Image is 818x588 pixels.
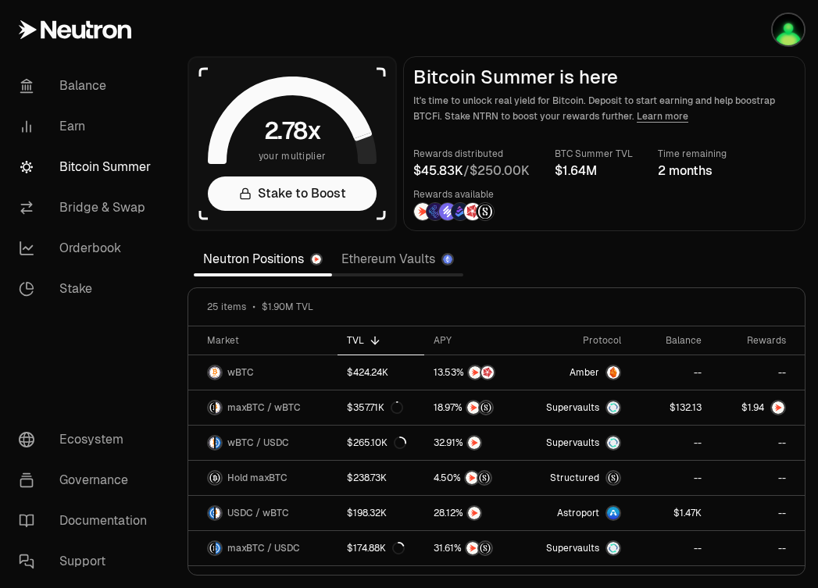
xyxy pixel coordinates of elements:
[434,540,516,556] button: NTRNStructured Points
[439,203,456,220] img: Solv Points
[550,472,599,484] span: Structured
[526,496,630,530] a: Astroport
[424,390,526,425] a: NTRNStructured Points
[259,148,327,164] span: your multiplier
[338,531,424,565] a: $174.88K
[424,355,526,390] a: NTRNMars Fragments
[227,366,254,379] span: wBTC
[347,542,405,554] div: $174.88K
[424,461,526,495] a: NTRNStructured Points
[427,203,444,220] img: EtherFi Points
[481,366,494,379] img: Mars Fragments
[188,426,338,460] a: wBTC LogoUSDC LogowBTC / USDC
[607,472,620,484] img: maxBTC
[347,366,388,379] div: $424.24K
[479,542,491,554] img: Structured Points
[347,437,406,449] div: $265.10K
[209,366,221,379] img: wBTC Logo
[434,435,516,451] button: NTRN
[413,187,495,202] p: Rewards available
[468,437,480,449] img: NTRN
[188,461,338,495] a: maxBTC LogoHold maxBTC
[464,203,481,220] img: Mars Fragments
[338,426,424,460] a: $265.10K
[526,390,630,425] a: SupervaultsSupervaults
[434,505,516,521] button: NTRN
[6,187,169,228] a: Bridge & Swap
[188,496,338,530] a: USDC LogowBTC LogoUSDC / wBTC
[209,437,214,449] img: wBTC Logo
[526,531,630,565] a: SupervaultsSupervaults
[424,426,526,460] a: NTRN
[711,496,805,530] a: --
[414,203,431,220] img: NTRN
[711,390,805,425] a: NTRN Logo
[338,390,424,425] a: $357.71K
[526,355,630,390] a: AmberAmber
[466,472,478,484] img: NTRN
[711,426,805,460] a: --
[216,437,221,449] img: USDC Logo
[6,541,169,582] a: Support
[262,301,313,313] span: $1.90M TVL
[720,334,786,347] div: Rewards
[772,401,784,414] img: NTRN Logo
[546,401,599,414] span: Supervaults
[630,531,711,565] a: --
[607,437,620,449] img: Supervaults
[227,542,300,554] span: maxBTC / USDC
[555,146,633,162] p: BTC Summer TVL
[227,401,301,414] span: maxBTC / wBTC
[338,461,424,495] a: $238.73K
[469,366,481,379] img: NTRN
[338,496,424,530] a: $198.32K
[6,66,169,106] a: Balance
[227,472,288,484] span: Hold maxBTC
[188,355,338,390] a: wBTC LogowBTC
[188,390,338,425] a: maxBTC LogowBTC LogomaxBTC / wBTC
[658,146,727,162] p: Time remaining
[6,147,169,187] a: Bitcoin Summer
[480,401,492,414] img: Structured Points
[535,334,621,347] div: Protocol
[208,176,377,211] a: Stake to Boost
[347,507,387,519] div: $198.32K
[467,401,480,414] img: NTRN
[607,401,620,414] img: Supervaults
[347,334,415,347] div: TVL
[227,507,289,519] span: USDC / wBTC
[477,203,494,220] img: Structured Points
[637,110,688,123] a: Learn more
[207,301,246,313] span: 25 items
[216,507,221,519] img: wBTC Logo
[424,531,526,565] a: NTRNStructured Points
[434,470,516,486] button: NTRNStructured Points
[526,461,630,495] a: StructuredmaxBTC
[413,146,530,162] p: Rewards distributed
[546,542,599,554] span: Supervaults
[413,93,795,124] p: It's time to unlock real yield for Bitcoin. Deposit to start earning and help boostrap BTCFi. Sta...
[607,542,620,554] img: Supervaults
[6,106,169,147] a: Earn
[312,255,321,264] img: Neutron Logo
[332,244,463,275] a: Ethereum Vaults
[443,255,452,264] img: Ethereum Logo
[773,14,804,45] img: LEDGER-PHIL
[478,472,491,484] img: Structured Points
[658,162,727,180] div: 2 months
[6,419,169,460] a: Ecosystem
[557,507,599,519] span: Astroport
[188,531,338,565] a: maxBTC LogoUSDC LogomaxBTC / USDC
[466,542,479,554] img: NTRN
[6,269,169,309] a: Stake
[434,400,516,415] button: NTRNStructured Points
[216,401,221,414] img: wBTC Logo
[209,507,214,519] img: USDC Logo
[207,334,328,347] div: Market
[413,162,530,180] div: /
[6,501,169,541] a: Documentation
[209,542,214,554] img: maxBTC Logo
[227,437,289,449] span: wBTC / USDC
[711,531,805,565] a: --
[630,426,711,460] a: --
